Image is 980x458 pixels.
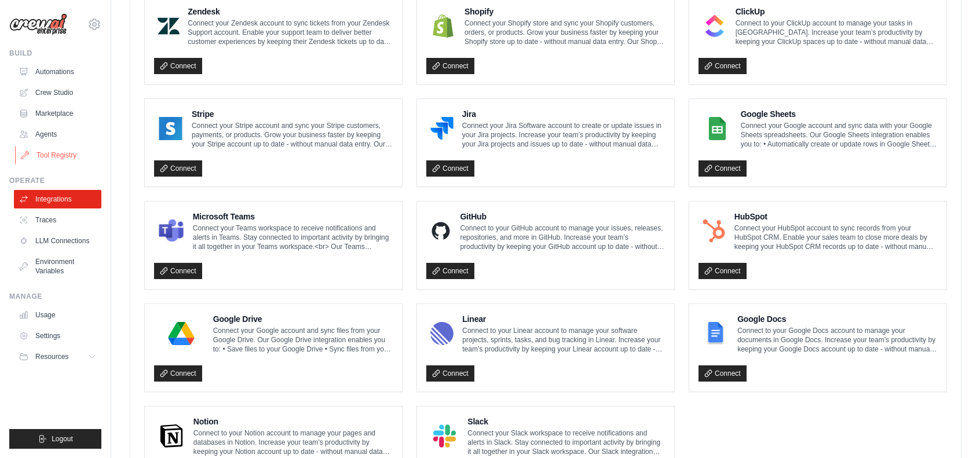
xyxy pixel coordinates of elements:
a: Connect [699,58,747,74]
img: Jira Logo [430,117,454,140]
div: Manage [9,292,101,301]
p: Connect to your GitHub account to manage your issues, releases, repositories, and more in GitHub.... [460,223,665,251]
img: Microsoft Teams Logo [158,219,185,243]
h4: Notion [193,416,393,427]
a: Connect [154,58,202,74]
span: Logout [52,434,73,444]
a: LLM Connections [14,232,101,250]
img: Zendesk Logo [158,14,180,38]
a: Connect [699,263,747,279]
img: Slack Logo [430,424,459,448]
h4: Microsoft Teams [193,211,393,222]
p: Connect your Google account and sync data with your Google Sheets spreadsheets. Our Google Sheets... [741,121,937,149]
img: Linear Logo [430,322,454,345]
h4: Linear [462,313,665,325]
h4: Slack [467,416,665,427]
p: Connect to your Linear account to manage your software projects, sprints, tasks, and bug tracking... [462,326,665,354]
a: Settings [14,327,101,345]
img: Notion Logo [158,424,185,448]
button: Resources [14,347,101,366]
a: Usage [14,306,101,324]
img: Google Drive Logo [158,322,205,345]
img: HubSpot Logo [702,219,726,243]
h4: Google Docs [737,313,937,325]
div: Operate [9,176,101,185]
h4: GitHub [460,211,665,222]
img: Shopify Logo [430,14,456,38]
a: Environment Variables [14,252,101,280]
a: Connect [426,263,474,279]
img: GitHub Logo [430,219,452,243]
a: Automations [14,63,101,81]
h4: ClickUp [736,6,937,17]
img: Stripe Logo [158,117,184,140]
a: Connect [154,365,202,382]
img: Logo [9,13,67,35]
a: Connect [426,160,474,177]
a: Connect [154,263,202,279]
a: Traces [14,211,101,229]
a: Connect [154,160,202,177]
img: Google Sheets Logo [702,117,733,140]
h4: HubSpot [734,211,937,222]
button: Logout [9,429,101,449]
p: Connect your Jira Software account to create or update issues in your Jira projects. Increase you... [462,121,665,149]
a: Marketplace [14,104,101,123]
p: Connect to your Notion account to manage your pages and databases in Notion. Increase your team’s... [193,428,393,456]
p: Connect to your Google Docs account to manage your documents in Google Docs. Increase your team’s... [737,326,937,354]
p: Connect your Slack workspace to receive notifications and alerts in Slack. Stay connected to impo... [467,428,665,456]
h4: Zendesk [188,6,393,17]
p: Connect your Google account and sync files from your Google Drive. Our Google Drive integration e... [213,326,393,354]
p: Connect your HubSpot account to sync records from your HubSpot CRM. Enable your sales team to clo... [734,223,937,251]
p: Connect your Zendesk account to sync tickets from your Zendesk Support account. Enable your suppo... [188,19,393,46]
span: Resources [35,352,68,361]
a: Agents [14,125,101,144]
a: Integrations [14,190,101,208]
h4: Shopify [465,6,665,17]
img: ClickUp Logo [702,14,727,38]
h4: Stripe [192,108,393,120]
h4: Google Drive [213,313,393,325]
a: Crew Studio [14,83,101,102]
p: Connect to your ClickUp account to manage your tasks in [GEOGRAPHIC_DATA]. Increase your team’s p... [736,19,937,46]
p: Connect your Stripe account and sync your Stripe customers, payments, or products. Grow your busi... [192,121,393,149]
a: Tool Registry [15,146,103,164]
img: Google Docs Logo [702,322,729,345]
h4: Jira [462,108,665,120]
h4: Google Sheets [741,108,937,120]
a: Connect [699,365,747,382]
a: Connect [699,160,747,177]
p: Connect your Shopify store and sync your Shopify customers, orders, or products. Grow your busine... [465,19,665,46]
a: Connect [426,58,474,74]
a: Connect [426,365,474,382]
p: Connect your Teams workspace to receive notifications and alerts in Teams. Stay connected to impo... [193,223,393,251]
div: Build [9,49,101,58]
